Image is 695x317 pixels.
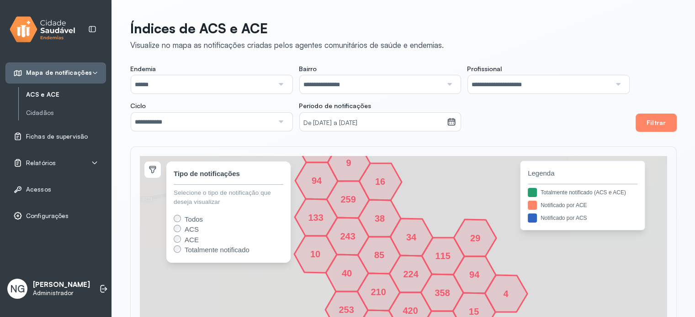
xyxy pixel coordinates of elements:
span: Relatórios [26,159,56,167]
div: 15 [471,309,477,314]
div: 243 [345,234,350,239]
div: 40 [344,270,350,276]
div: 34 [409,234,414,240]
div: 29 [472,235,478,241]
div: Notificado por ACE [541,201,587,209]
div: 94 [472,272,477,277]
div: 16 [377,179,383,184]
div: 224 [408,271,414,277]
div: Tipo de notificações [174,169,240,179]
span: NG [10,283,25,295]
div: 4 [503,291,509,296]
span: ACE [185,236,199,244]
div: 94 [314,178,319,183]
a: Cidadãos [26,109,106,117]
span: Bairro [299,65,317,73]
span: Legenda [528,168,637,179]
div: 259 [345,197,351,202]
span: Endemia [130,65,156,73]
button: Filtrar [636,114,677,132]
a: Fichas de supervisão [13,132,98,141]
div: 9 [346,160,351,166]
div: 210 [376,289,381,295]
div: 38 [377,216,382,221]
small: De [DATE] a [DATE] [303,119,443,128]
a: ACS e ACE [26,91,106,99]
div: 10 [313,251,318,257]
span: Acessos [26,186,51,193]
span: Profissional [467,65,502,73]
div: Totalmente notificado (ACS e ACE) [541,188,626,197]
p: [PERSON_NAME] [33,281,90,289]
a: Configurações [13,211,98,220]
div: 115 [440,253,446,259]
a: Acessos [13,185,98,194]
div: 133 [313,215,318,220]
div: 253 [344,307,349,312]
div: 358 [440,290,445,296]
span: Todos [185,215,203,223]
span: ACS [185,225,199,233]
p: Índices de ACS e ACE [130,20,444,36]
span: Configurações [26,212,69,220]
div: 420 [408,308,413,313]
span: Período de notificações [299,102,371,110]
span: Mapa de notificações [26,69,92,77]
div: 85 [377,252,382,258]
p: Administrador [33,289,90,297]
a: ACS e ACE [26,89,106,100]
div: Notificado por ACS [541,214,587,222]
div: Selecione o tipo de notificação que deseja visualizar [174,188,283,207]
div: Visualize no mapa as notificações criadas pelos agentes comunitários de saúde e endemias. [130,40,444,50]
img: logo.svg [10,15,75,44]
a: Cidadãos [26,107,106,119]
span: Fichas de supervisão [26,133,88,140]
span: Totalmente notificado [185,246,249,254]
span: Ciclo [130,102,146,110]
